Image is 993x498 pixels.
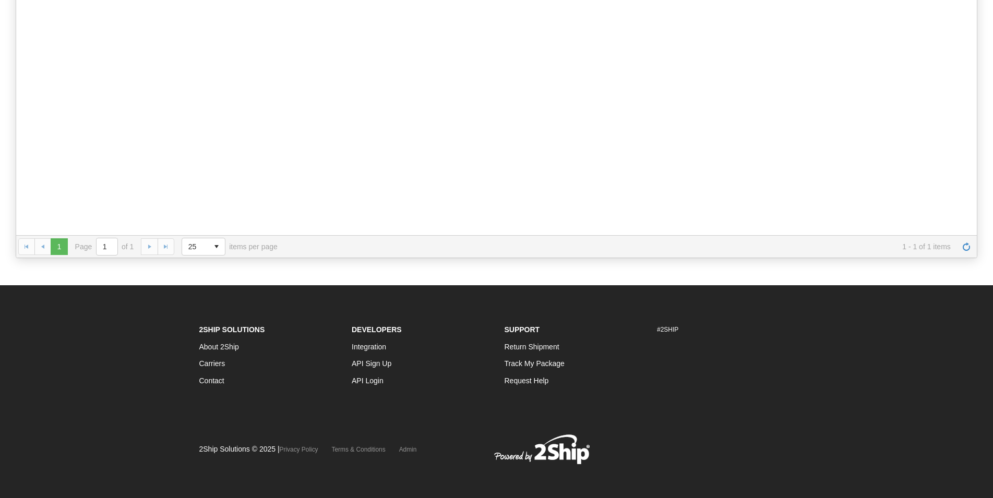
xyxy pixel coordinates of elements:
strong: 2Ship Solutions [199,325,265,334]
a: Request Help [505,376,549,385]
a: Contact [199,376,224,385]
span: items per page [182,238,278,256]
a: Terms & Conditions [332,446,386,453]
span: Page of 1 [75,238,134,256]
input: Page 1 [97,238,117,255]
span: Page sizes drop down [182,238,225,256]
strong: Developers [352,325,402,334]
span: 2Ship Solutions © 2025 | [199,445,318,453]
a: Track My Package [505,359,565,368]
a: Carriers [199,359,225,368]
a: Integration [352,343,386,351]
a: API Login [352,376,384,385]
a: Return Shipment [505,343,559,351]
span: select [208,238,225,255]
a: About 2Ship [199,343,239,351]
a: Privacy Policy [280,446,318,453]
span: Page 1 [51,238,67,255]
span: 25 [188,241,202,252]
a: API Sign Up [352,359,391,368]
a: Refresh [958,238,975,255]
strong: Support [505,325,540,334]
span: 1 - 1 of 1 items [292,242,951,251]
a: Admin [399,446,417,453]
h6: #2SHIP [657,326,794,333]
